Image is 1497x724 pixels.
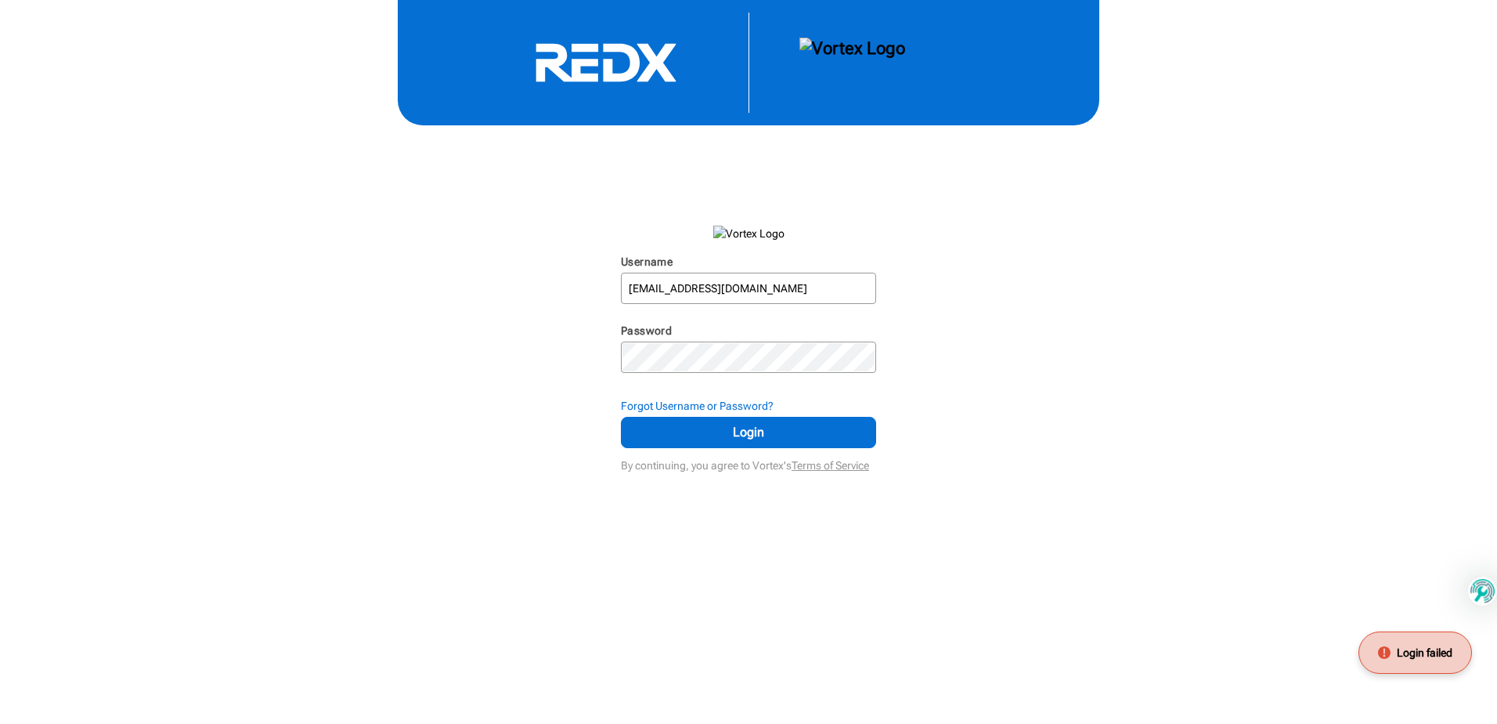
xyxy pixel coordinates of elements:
[1397,645,1452,661] span: Login failed
[621,417,876,448] button: Login
[489,42,723,83] svg: RedX Logo
[621,400,774,412] strong: Forgot Username or Password?
[792,459,869,472] a: Terms of Service
[713,226,785,241] img: Vortex Logo
[621,451,876,473] div: By continuing, you agree to Vortex's
[640,423,857,442] span: Login
[621,398,876,414] div: Forgot Username or Password?
[621,255,673,268] label: Username
[799,38,905,88] img: Vortex Logo
[621,324,672,337] label: Password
